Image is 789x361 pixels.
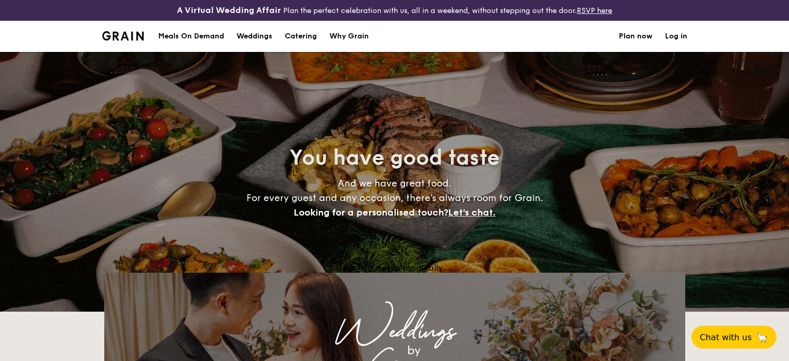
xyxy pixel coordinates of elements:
div: Weddings [196,323,594,341]
a: Meals On Demand [152,21,230,52]
span: Let's chat. [448,207,495,218]
a: Logotype [102,31,144,41]
a: Log in [665,21,687,52]
h4: A Virtual Wedding Affair [177,4,281,17]
button: Chat with us🦙 [691,326,777,349]
div: Loading menus magically... [104,263,685,273]
div: Weddings [237,21,272,52]
div: by [234,341,594,360]
span: 🦙 [756,331,768,343]
a: Weddings [230,21,279,52]
span: Chat with us [700,332,752,342]
img: Grain [102,31,144,41]
a: Why Grain [323,21,375,52]
a: Plan now [619,21,653,52]
div: Plan the perfect celebration with us, all in a weekend, without stepping out the door. [132,4,658,17]
div: Meals On Demand [158,21,224,52]
h1: Catering [285,21,317,52]
div: Why Grain [329,21,369,52]
a: RSVP here [577,6,612,15]
a: Catering [279,21,323,52]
